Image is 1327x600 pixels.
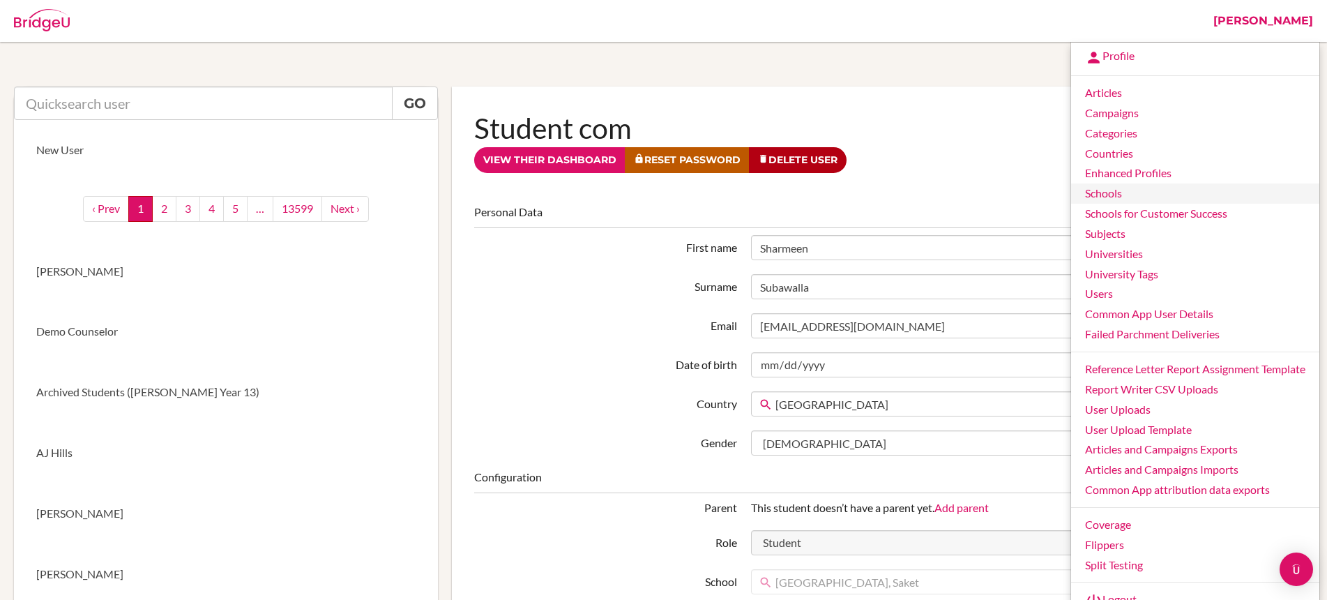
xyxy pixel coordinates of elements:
[1071,324,1319,345] a: Failed Parchment Deliveries
[467,391,744,412] label: Country
[152,196,176,222] a: 2
[176,196,200,222] a: 3
[14,423,438,483] a: AJ Hills
[474,109,1291,147] h1: Student com
[467,274,744,295] label: Surname
[223,196,248,222] a: 5
[467,569,744,590] label: School
[14,483,438,544] a: [PERSON_NAME]
[1071,46,1319,68] a: Profile
[467,352,744,373] label: Date of birth
[14,9,70,31] img: Bridge-U
[1071,420,1319,440] a: User Upload Template
[1071,224,1319,244] a: Subjects
[1071,440,1319,460] a: Articles and Campaigns Exports
[1071,380,1319,400] a: Report Writer CSV Uploads
[392,87,438,120] a: Go
[83,196,129,222] a: ‹ Prev
[273,196,322,222] a: 13599
[467,235,744,256] label: First name
[625,147,750,173] a: Reset Password
[128,196,153,222] a: 1
[1071,400,1319,420] a: User Uploads
[321,196,369,222] a: next
[1071,359,1319,380] a: Reference Letter Report Assignment Template
[1071,284,1319,304] a: Users
[1071,83,1319,103] a: Articles
[1071,204,1319,224] a: Schools for Customer Success
[1071,103,1319,123] a: Campaigns
[474,147,625,173] a: View their dashboard
[467,430,744,451] label: Gender
[749,147,847,173] a: Delete User
[1071,183,1319,204] a: Schools
[1071,515,1319,535] a: Coverage
[474,470,1291,493] legend: Configuration
[775,570,1272,595] span: [GEOGRAPHIC_DATA], Saket
[1280,553,1313,586] div: Open Intercom Messenger
[1071,264,1319,285] a: University Tags
[14,241,438,302] a: [PERSON_NAME]
[14,362,438,423] a: Archived Students ([PERSON_NAME] Year 13)
[1071,535,1319,555] a: Flippers
[1071,163,1319,183] a: Enhanced Profiles
[1071,460,1319,480] a: Articles and Campaigns Imports
[467,313,744,334] label: Email
[1071,480,1319,500] a: Common App attribution data exports
[199,196,224,222] a: 4
[1071,244,1319,264] a: Universities
[467,530,744,551] label: Role
[934,501,989,514] a: Add parent
[247,196,273,222] a: …
[474,204,1291,228] legend: Personal Data
[14,87,393,120] input: Quicksearch user
[744,500,1298,516] div: This student doesn’t have a parent yet.
[467,500,744,516] div: Parent
[1071,123,1319,144] a: Categories
[775,392,1272,417] span: [GEOGRAPHIC_DATA]
[1071,555,1319,576] a: Split Testing
[1071,304,1319,324] a: Common App User Details
[14,301,438,362] a: Demo Counselor
[14,120,438,181] a: New User
[1071,144,1319,164] a: Countries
